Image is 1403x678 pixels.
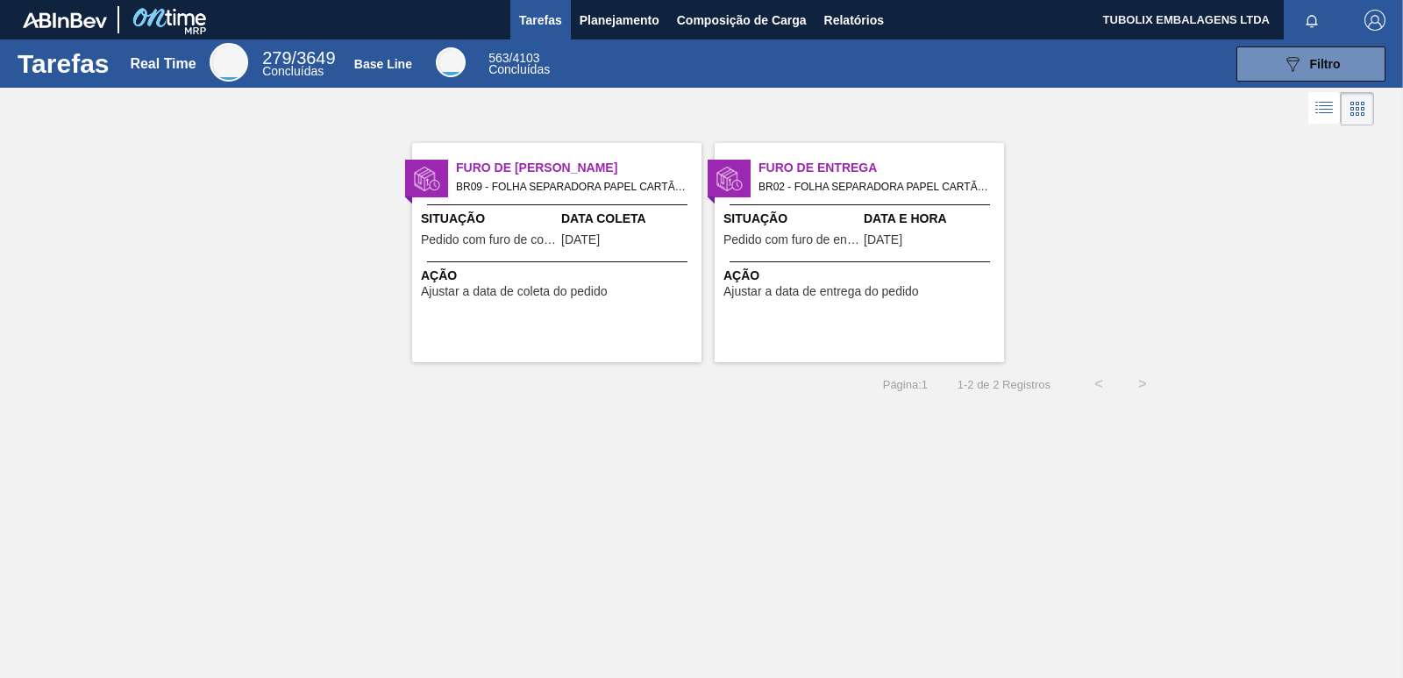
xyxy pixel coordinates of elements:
[723,285,919,298] span: Ajustar a data de entrega do pedido
[488,51,539,65] span: / 4103
[488,62,550,76] span: Concluídas
[677,10,807,31] span: Composição de Carga
[1341,92,1374,125] div: Visão em Cards
[421,233,557,246] span: Pedido com furo de coleta
[456,177,687,196] span: BR09 - FOLHA SEPARADORA PAPEL CARTÃO Pedido - 2008907
[262,51,335,77] div: Real Time
[716,166,743,192] img: status
[456,159,701,177] span: Furo de Coleta
[1310,57,1341,71] span: Filtro
[883,378,928,391] span: Página : 1
[1077,362,1121,406] button: <
[421,285,608,298] span: Ajustar a data de coleta do pedido
[210,43,248,82] div: Real Time
[864,210,1000,228] span: Data e Hora
[421,267,697,285] span: Ação
[130,56,196,72] div: Real Time
[1364,10,1385,31] img: Logout
[354,57,412,71] div: Base Line
[824,10,884,31] span: Relatórios
[1236,46,1385,82] button: Filtro
[723,233,859,246] span: Pedido com furo de entrega
[723,267,1000,285] span: Ação
[519,10,562,31] span: Tarefas
[561,233,600,246] span: 09/09/2025
[488,53,550,75] div: Base Line
[488,51,509,65] span: 563
[864,233,902,246] span: 15/09/2025,
[580,10,659,31] span: Planejamento
[758,177,990,196] span: BR02 - FOLHA SEPARADORA PAPEL CARTÃO Pedido - 2004520
[1284,8,1340,32] button: Notificações
[1121,362,1164,406] button: >
[723,210,859,228] span: Situação
[23,12,107,28] img: TNhmsLtSVTkK8tSr43FrP2fwEKptu5GPRR3wAAAABJRU5ErkJggg==
[758,159,1004,177] span: Furo de Entrega
[954,378,1050,391] span: 1 - 2 de 2 Registros
[262,48,291,68] span: 279
[262,48,335,68] span: / 3649
[561,210,697,228] span: Data Coleta
[262,64,324,78] span: Concluídas
[18,54,110,74] h1: Tarefas
[414,166,440,192] img: status
[421,210,557,228] span: Situação
[436,47,466,77] div: Base Line
[1308,92,1341,125] div: Visão em Lista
